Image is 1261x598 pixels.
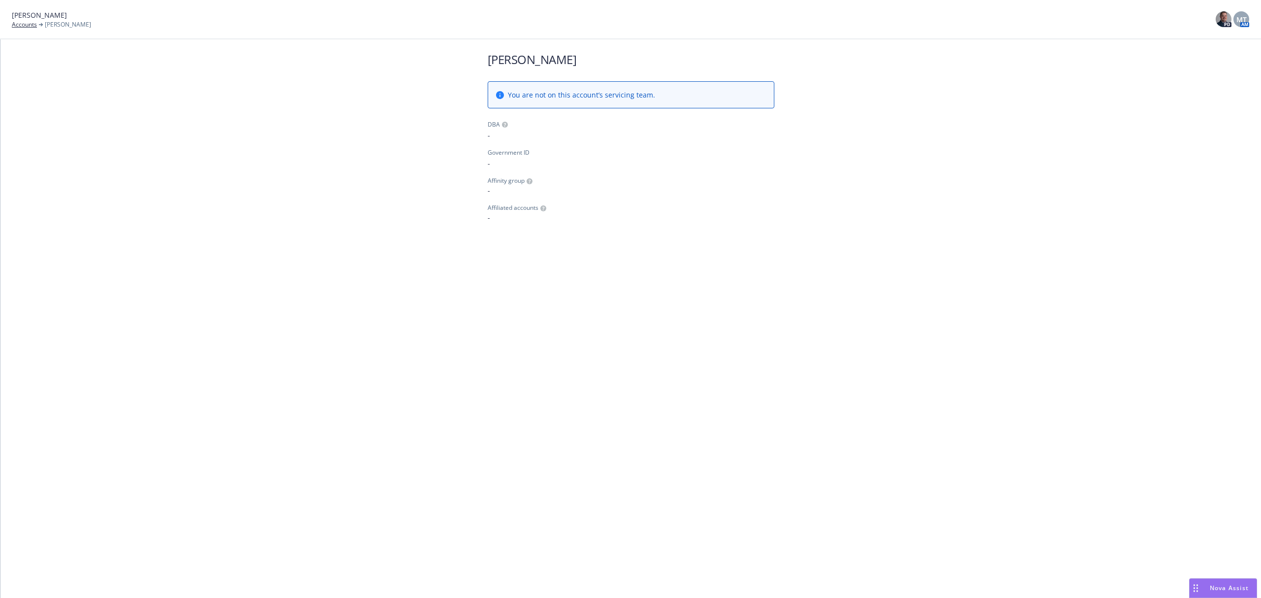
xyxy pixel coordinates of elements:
div: DBA [488,120,500,129]
span: - [488,212,774,223]
span: [PERSON_NAME] [12,10,67,20]
span: MT [1236,14,1247,25]
span: You are not on this account’s servicing team. [508,90,655,100]
div: Government ID [488,148,530,157]
h1: [PERSON_NAME] [488,51,774,67]
button: Nova Assist [1189,578,1257,598]
span: [PERSON_NAME] [45,20,91,29]
span: - [488,130,774,140]
span: Affiliated accounts [488,203,538,212]
span: - [488,185,774,196]
div: Drag to move [1190,579,1202,598]
img: photo [1216,11,1231,27]
span: - [488,158,774,168]
span: Affinity group [488,176,525,185]
span: Nova Assist [1210,584,1249,592]
a: Accounts [12,20,37,29]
